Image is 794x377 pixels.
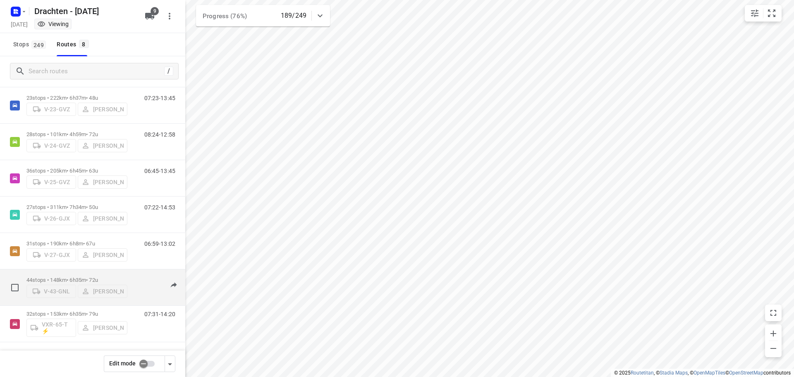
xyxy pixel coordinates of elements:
[26,311,127,317] p: 32 stops • 153km • 6h35m • 79u
[79,40,89,48] span: 8
[26,204,127,210] p: 27 stops • 311km • 7h34m • 50u
[144,95,175,101] p: 07:23-13:45
[203,12,247,20] span: Progress (76%)
[26,95,127,101] p: 23 stops • 222km • 6h37m • 48u
[144,204,175,211] p: 07:22-14:53
[196,5,330,26] div: Progress (76%)189/249
[165,277,182,293] button: Send to driver
[29,65,164,78] input: Search routes
[614,370,791,376] li: © 2025 , © , © © contributors
[694,370,725,376] a: OpenMapTiles
[281,11,306,21] p: 189/249
[144,311,175,317] p: 07:31-14:20
[26,277,127,283] p: 44 stops • 148km • 6h35m • 72u
[746,5,763,22] button: Map settings
[109,360,136,367] span: Edit mode
[37,20,69,28] div: You are currently in view mode. To make any changes, go to edit project.
[164,67,173,76] div: /
[31,41,46,49] span: 249
[13,39,48,50] span: Stops
[144,168,175,174] p: 06:45-13:45
[26,240,127,247] p: 31 stops • 190km • 6h8m • 67u
[57,39,91,50] div: Routes
[7,279,23,296] span: Select
[660,370,688,376] a: Stadia Maps
[631,370,654,376] a: Routetitan
[26,131,127,137] p: 28 stops • 101km • 4h59m • 72u
[141,8,158,24] button: 9
[144,240,175,247] p: 06:59-13:02
[763,5,780,22] button: Fit zoom
[26,168,127,174] p: 36 stops • 205km • 6h45m • 63u
[151,7,159,15] span: 9
[745,5,782,22] div: small contained button group
[729,370,763,376] a: OpenStreetMap
[144,131,175,138] p: 08:24-12:58
[165,358,175,369] div: Driver app settings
